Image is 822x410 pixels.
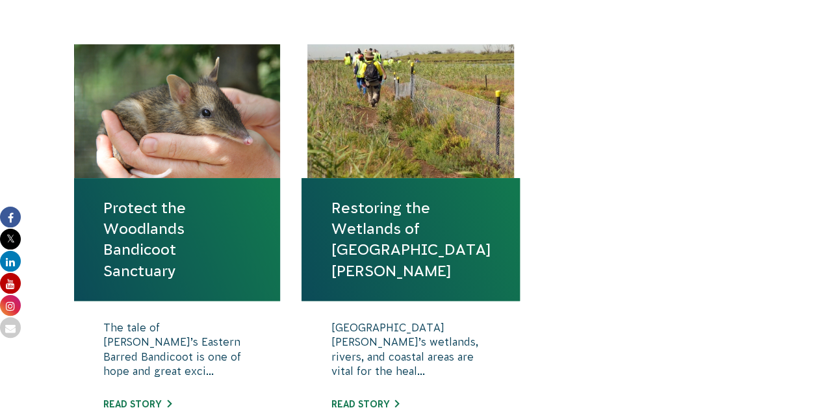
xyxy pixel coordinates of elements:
a: Read story [103,399,172,409]
a: Protect the Woodlands Bandicoot Sanctuary [103,198,251,281]
a: Read story [331,399,399,409]
a: Restoring the Wetlands of [GEOGRAPHIC_DATA][PERSON_NAME] [331,198,491,281]
p: [GEOGRAPHIC_DATA][PERSON_NAME]’s wetlands, rivers, and coastal areas are vital for the heal... [331,320,491,385]
p: The tale of [PERSON_NAME]’s Eastern Barred Bandicoot is one of hope and great exci... [103,320,251,385]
